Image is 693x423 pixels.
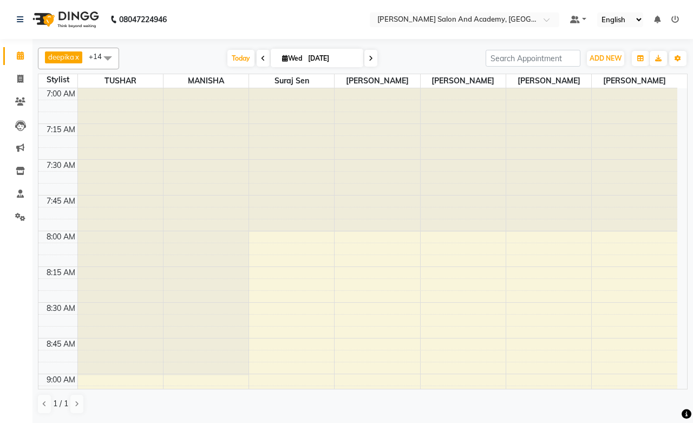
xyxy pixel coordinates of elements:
[227,50,254,67] span: Today
[587,51,624,66] button: ADD NEW
[44,267,77,278] div: 8:15 AM
[249,74,334,88] span: Suraj Sen
[48,53,74,61] span: deepika
[305,50,359,67] input: 2025-09-03
[38,74,77,86] div: Stylist
[44,231,77,243] div: 8:00 AM
[53,398,68,409] span: 1 / 1
[74,53,79,61] a: x
[44,88,77,100] div: 7:00 AM
[164,74,249,88] span: MANISHA
[28,4,102,35] img: logo
[44,374,77,386] div: 9:00 AM
[592,74,677,88] span: [PERSON_NAME]
[119,4,167,35] b: 08047224946
[279,54,305,62] span: Wed
[89,52,110,61] span: +14
[78,74,163,88] span: TUSHAR
[590,54,622,62] span: ADD NEW
[506,74,591,88] span: [PERSON_NAME]
[486,50,580,67] input: Search Appointment
[44,124,77,135] div: 7:15 AM
[44,339,77,350] div: 8:45 AM
[421,74,506,88] span: [PERSON_NAME]
[44,160,77,171] div: 7:30 AM
[44,196,77,207] div: 7:45 AM
[335,74,420,88] span: [PERSON_NAME]
[44,303,77,314] div: 8:30 AM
